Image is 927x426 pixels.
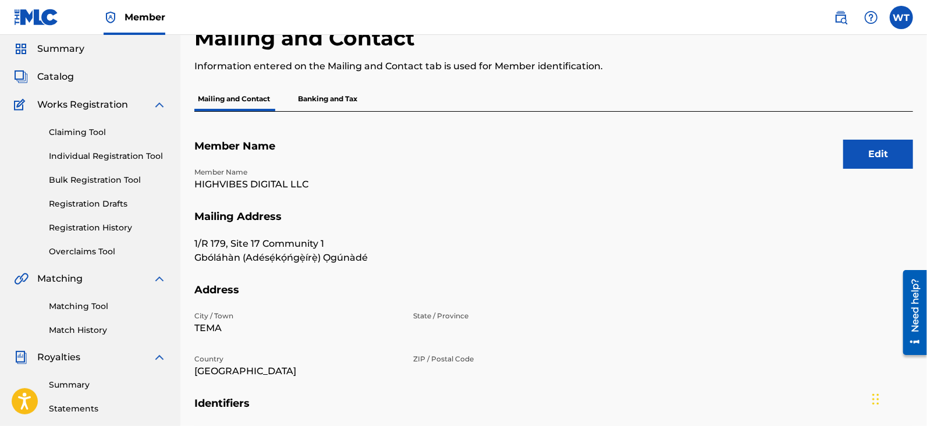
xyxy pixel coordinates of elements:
[49,126,166,139] a: Claiming Tool
[49,222,166,234] a: Registration History
[872,382,879,417] div: Drag
[37,70,74,84] span: Catalog
[194,321,399,335] p: TEMA
[194,364,399,378] p: [GEOGRAPHIC_DATA]
[194,87,274,111] p: Mailing and Contact
[194,140,913,167] h5: Member Name
[49,246,166,258] a: Overclaims Tool
[14,70,74,84] a: CatalogCatalog
[194,251,399,265] p: Gbóláhàn (Adésẹ́kọ́ńgẹ̀írẹ̀) Ọgúnàdé
[152,98,166,112] img: expand
[152,272,166,286] img: expand
[37,272,83,286] span: Matching
[14,70,28,84] img: Catalog
[104,10,118,24] img: Top Rightsholder
[14,42,28,56] img: Summary
[14,98,29,112] img: Works Registration
[834,10,848,24] img: search
[49,174,166,186] a: Bulk Registration Tool
[49,403,166,415] a: Statements
[194,311,399,321] p: City / Town
[413,354,618,364] p: ZIP / Postal Code
[49,324,166,336] a: Match History
[49,198,166,210] a: Registration Drafts
[894,265,927,359] iframe: Resource Center
[864,10,878,24] img: help
[829,6,853,29] a: Public Search
[14,350,28,364] img: Royalties
[194,237,399,251] p: 1/R 179, Site 17 Community 1
[194,354,399,364] p: Country
[125,10,165,24] span: Member
[194,177,399,191] p: HIGHVIBES DIGITAL LLC
[869,370,927,426] iframe: Chat Widget
[194,283,913,311] h5: Address
[194,25,421,51] h2: Mailing and Contact
[49,379,166,391] a: Summary
[14,9,59,26] img: MLC Logo
[37,98,128,112] span: Works Registration
[194,397,913,424] h5: Identifiers
[49,300,166,313] a: Matching Tool
[890,6,913,29] div: User Menu
[859,6,883,29] div: Help
[413,311,618,321] p: State / Province
[14,42,84,56] a: SummarySummary
[49,150,166,162] a: Individual Registration Tool
[152,350,166,364] img: expand
[14,272,29,286] img: Matching
[37,350,80,364] span: Royalties
[194,59,748,73] p: Information entered on the Mailing and Contact tab is used for Member identification.
[194,210,913,237] h5: Mailing Address
[194,167,399,177] p: Member Name
[294,87,361,111] p: Banking and Tax
[843,140,913,169] button: Edit
[37,42,84,56] span: Summary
